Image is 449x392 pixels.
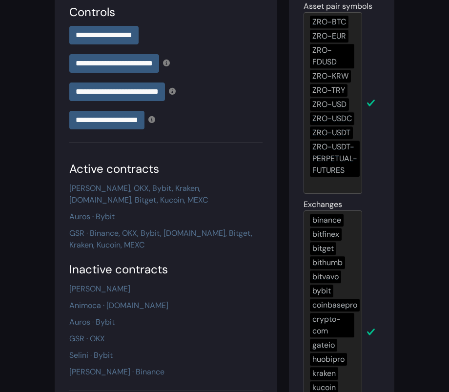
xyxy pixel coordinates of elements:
[69,160,263,178] div: Active contracts
[69,317,115,327] a: Auros · Bybit
[310,270,341,283] div: bitvavo
[310,70,351,83] div: ZRO-KRW
[310,256,345,269] div: bithumb
[310,141,360,177] div: ZRO-USDT-PERPETUAL-FUTURES
[69,261,263,278] div: Inactive contracts
[310,214,344,227] div: binance
[310,285,333,297] div: bybit
[310,16,348,28] div: ZRO-BTC
[69,211,115,222] a: Auros · Bybit
[69,333,105,344] a: GSR · OKX
[69,284,130,294] a: [PERSON_NAME]
[310,367,338,380] div: kraken
[69,228,252,250] a: GSR · Binance, OKX, Bybit, [DOMAIN_NAME], Bitget, Kraken, Kucoin, MEXC
[310,242,336,255] div: bitget
[310,44,354,68] div: ZRO-FDUSD
[310,84,347,97] div: ZRO-TRY
[69,3,263,21] div: Controls
[304,199,342,210] label: Exchanges
[310,313,354,337] div: crypto-com
[310,339,337,351] div: gateio
[310,98,349,111] div: ZRO-USD
[69,183,208,205] a: [PERSON_NAME], OKX, Bybit, Kraken, [DOMAIN_NAME], Bitget, Kucoin, MEXC
[69,350,113,360] a: Selini · Bybit
[69,367,164,377] a: [PERSON_NAME] · Binance
[310,228,342,241] div: bitfinex
[310,30,348,42] div: ZRO-EUR
[310,353,347,366] div: huobipro
[310,112,354,125] div: ZRO-USDC
[310,126,353,139] div: ZRO-USDT
[304,0,372,12] label: Asset pair symbols
[310,299,360,311] div: coinbasepro
[69,300,168,310] a: Animoca · [DOMAIN_NAME]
